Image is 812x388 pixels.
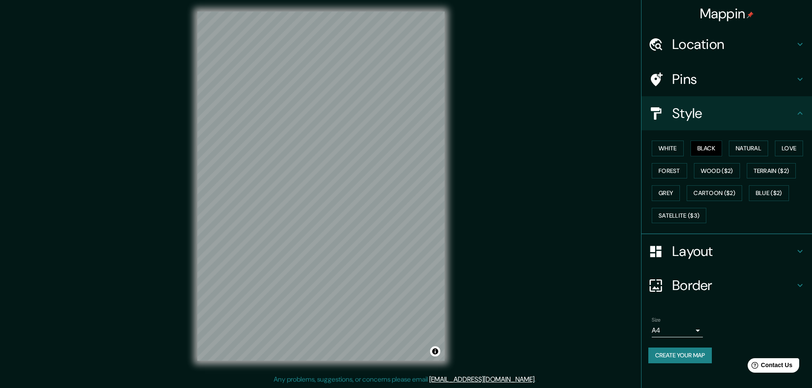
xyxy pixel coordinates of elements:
[652,163,687,179] button: Forest
[642,268,812,302] div: Border
[691,141,722,156] button: Black
[700,5,754,22] h4: Mappin
[197,11,445,361] canvas: Map
[642,62,812,96] div: Pins
[694,163,740,179] button: Wood ($2)
[672,36,795,53] h4: Location
[672,277,795,294] h4: Border
[652,208,706,224] button: Satellite ($3)
[642,27,812,61] div: Location
[775,141,803,156] button: Love
[652,185,680,201] button: Grey
[747,163,796,179] button: Terrain ($2)
[652,324,703,337] div: A4
[537,374,539,385] div: .
[652,316,661,324] label: Size
[536,374,537,385] div: .
[729,141,768,156] button: Natural
[429,375,535,384] a: [EMAIL_ADDRESS][DOMAIN_NAME]
[672,243,795,260] h4: Layout
[274,374,536,385] p: Any problems, suggestions, or concerns please email .
[642,96,812,130] div: Style
[652,141,684,156] button: White
[430,346,440,356] button: Toggle attribution
[687,185,742,201] button: Cartoon ($2)
[672,71,795,88] h4: Pins
[747,11,754,18] img: pin-icon.png
[642,234,812,268] div: Layout
[736,355,803,379] iframe: Help widget launcher
[648,348,712,363] button: Create your map
[749,185,789,201] button: Blue ($2)
[672,105,795,122] h4: Style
